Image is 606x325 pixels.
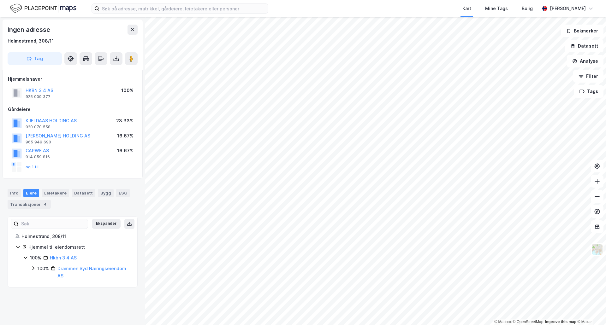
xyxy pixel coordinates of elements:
[57,266,126,279] a: Drammen Syd Næringseiendom AS
[8,75,137,83] div: Hjemmelshaver
[19,219,88,229] input: Søk
[116,189,130,197] div: ESG
[8,25,51,35] div: Ingen adresse
[98,189,114,197] div: Bygg
[117,132,134,140] div: 16.67%
[8,37,54,45] div: Holmestrand, 308/11
[117,147,134,154] div: 16.67%
[121,87,134,94] div: 100%
[485,5,508,12] div: Mine Tags
[545,320,576,324] a: Improve this map
[591,243,603,255] img: Z
[28,243,130,251] div: Hjemmel til eiendomsrett
[462,5,471,12] div: Kart
[26,154,50,160] div: 914 859 816
[26,125,50,130] div: 920 070 558
[8,200,51,209] div: Transaksjoner
[99,4,268,13] input: Søk på adresse, matrikkel, gårdeiere, leietakere eller personer
[567,55,603,67] button: Analyse
[72,189,95,197] div: Datasett
[8,106,137,113] div: Gårdeiere
[494,320,512,324] a: Mapbox
[23,189,39,197] div: Eiere
[10,3,76,14] img: logo.f888ab2527a4732fd821a326f86c7f29.svg
[26,94,50,99] div: 925 009 377
[8,189,21,197] div: Info
[42,201,48,207] div: 4
[565,40,603,52] button: Datasett
[8,52,62,65] button: Tag
[30,254,41,262] div: 100%
[38,265,49,272] div: 100%
[573,70,603,83] button: Filter
[550,5,586,12] div: [PERSON_NAME]
[522,5,533,12] div: Bolig
[116,117,134,125] div: 23.33%
[513,320,544,324] a: OpenStreetMap
[26,140,51,145] div: 965 949 690
[42,189,69,197] div: Leietakere
[574,85,603,98] button: Tags
[92,219,121,229] button: Ekspander
[50,255,77,260] a: Hkbn 3 4 AS
[574,295,606,325] iframe: Chat Widget
[21,233,130,240] div: Holmestrand, 308/11
[561,25,603,37] button: Bokmerker
[574,295,606,325] div: Kontrollprogram for chat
